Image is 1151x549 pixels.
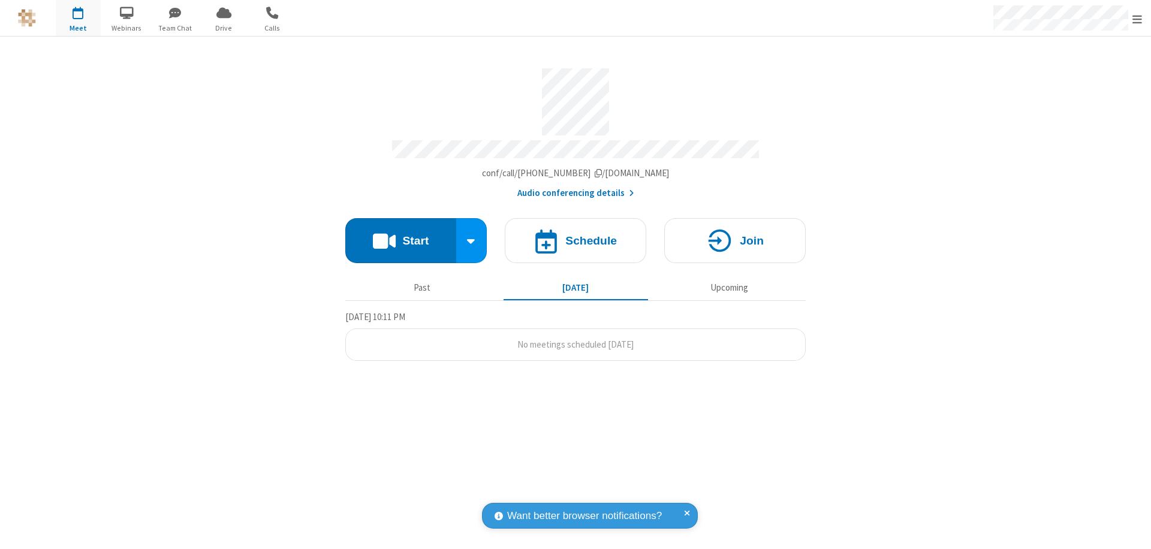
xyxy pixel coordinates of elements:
[517,186,634,200] button: Audio conferencing details
[104,23,149,34] span: Webinars
[456,218,487,263] div: Start conference options
[664,218,806,263] button: Join
[482,167,670,180] button: Copy my meeting room linkCopy my meeting room link
[504,276,648,299] button: [DATE]
[345,218,456,263] button: Start
[201,23,246,34] span: Drive
[153,23,198,34] span: Team Chat
[56,23,101,34] span: Meet
[505,218,646,263] button: Schedule
[482,167,670,179] span: Copy my meeting room link
[345,310,806,361] section: Today's Meetings
[402,235,429,246] h4: Start
[18,9,36,27] img: QA Selenium DO NOT DELETE OR CHANGE
[345,311,405,322] span: [DATE] 10:11 PM
[507,508,662,524] span: Want better browser notifications?
[740,235,764,246] h4: Join
[350,276,495,299] button: Past
[250,23,295,34] span: Calls
[565,235,617,246] h4: Schedule
[657,276,802,299] button: Upcoming
[345,59,806,200] section: Account details
[517,339,634,350] span: No meetings scheduled [DATE]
